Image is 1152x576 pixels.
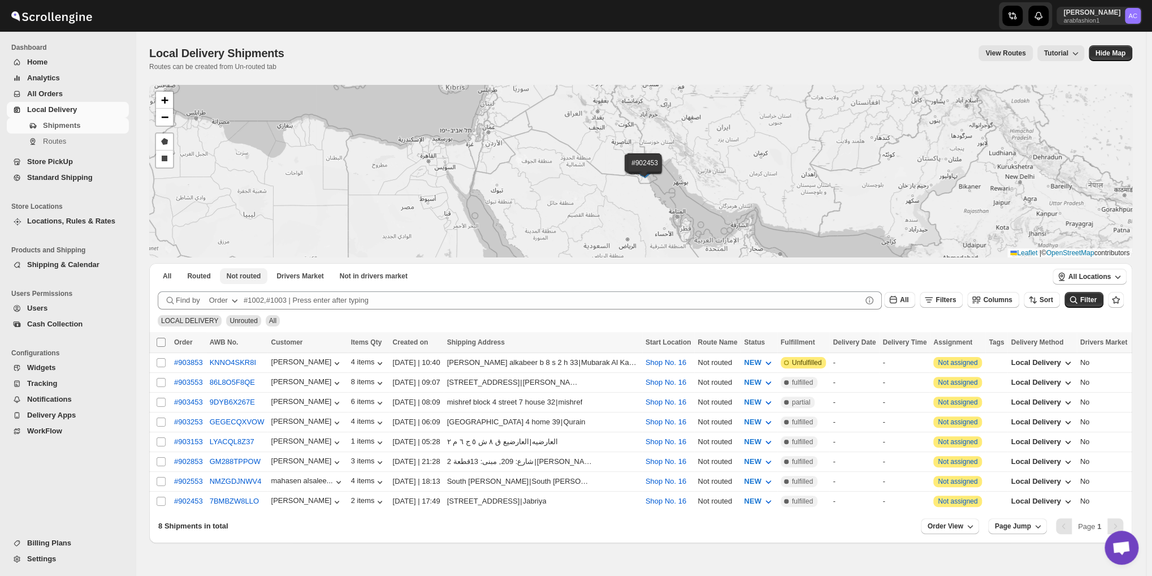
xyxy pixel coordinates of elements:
[174,358,203,367] button: #903853
[1010,249,1037,257] a: Leaflet
[737,433,780,451] button: NEW
[882,436,926,448] div: -
[271,476,344,488] button: mahasen alsalee...
[447,496,520,507] div: [STREET_ADDRESS]
[210,437,254,446] button: LYACQL8Z37
[351,377,386,389] button: 8 items
[698,476,737,487] div: Not routed
[737,393,780,411] button: NEW
[646,338,691,346] span: Start Location
[1063,17,1120,24] p: arabfashion1
[174,437,203,446] button: #903153
[833,416,876,428] div: -
[792,418,813,427] span: fulfilled
[174,418,203,426] div: #903253
[161,110,168,124] span: −
[833,397,876,408] div: -
[27,395,72,403] span: Notifications
[27,58,47,66] span: Home
[447,397,639,408] div: |
[882,357,926,368] div: -
[698,496,737,507] div: Not routed
[7,360,129,376] button: Widgets
[27,363,55,372] span: Widgets
[1080,338,1127,346] span: Drivers Market
[271,457,343,468] button: [PERSON_NAME]
[698,456,737,467] div: Not routed
[11,246,130,255] span: Products and Shipping
[271,496,343,508] div: [PERSON_NAME]
[921,518,979,534] button: Order View
[1128,12,1137,19] text: AC
[27,427,62,435] span: WorkFlow
[227,272,261,281] span: Not routed
[988,518,1047,534] button: Page Jump
[7,257,129,273] button: Shipping & Calendar
[884,292,915,308] button: All
[27,379,57,388] span: Tracking
[1089,45,1132,61] button: Map action label
[156,109,173,126] a: Zoom out
[163,272,171,281] span: All
[1011,398,1060,406] span: Local Delivery
[1080,357,1127,368] div: No
[392,377,440,388] div: [DATE] | 09:07
[271,437,343,448] button: [PERSON_NAME]
[938,379,977,386] button: Not assigned
[210,418,265,426] button: GEGECQXVOW
[882,416,926,428] div: -
[1125,8,1141,24] span: Abizer Chikhly
[11,289,130,298] span: Users Permissions
[174,497,203,505] div: #902453
[174,398,203,406] button: #903453
[523,496,547,507] div: Jabriya
[698,357,737,368] div: Not routed
[174,477,203,485] button: #902553
[938,359,977,367] button: Not assigned
[161,317,218,325] span: LOCAL DELIVERY
[447,476,529,487] div: South [PERSON_NAME]
[156,92,173,109] a: Zoom in
[7,316,129,332] button: Cash Collection
[938,458,977,466] button: Not assigned
[989,338,1004,346] span: Tags
[447,416,560,428] div: [GEOGRAPHIC_DATA] 4 home 39
[1011,358,1060,367] span: Local Delivery
[7,551,129,567] button: Settings
[392,338,428,346] span: Created on
[737,413,780,431] button: NEW
[392,456,440,467] div: [DATE] | 21:28
[581,357,639,368] div: Mubarak Al Kabeer
[833,456,876,467] div: -
[1011,338,1063,346] span: Delivery Method
[447,357,578,368] div: [PERSON_NAME] alkabeer b 8 s 2 h 33
[43,137,66,145] span: Routes
[351,476,386,488] div: 4 items
[351,338,382,346] span: Items Qty
[269,317,276,325] span: All
[1011,378,1060,386] span: Local Delivery
[176,295,200,306] span: Find by
[1056,7,1142,25] button: User menu
[928,522,963,531] span: Order View
[1063,8,1120,17] p: [PERSON_NAME]
[27,260,99,269] span: Shipping & Calendar
[392,436,440,448] div: [DATE] | 05:28
[447,357,639,368] div: |
[1024,292,1060,308] button: Sort
[11,202,130,211] span: Store Locations
[1037,45,1084,61] button: Tutorial
[351,397,386,409] div: 6 items
[833,476,876,487] div: -
[1011,457,1060,466] span: Local Delivery
[180,268,217,284] button: Routed
[646,477,686,485] button: Shop No. 16
[7,407,129,423] button: Delivery Apps
[210,338,239,346] span: AWB No.
[27,105,77,114] span: Local Delivery
[187,272,210,281] span: Routed
[174,378,203,386] button: #903553
[7,70,129,86] button: Analytics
